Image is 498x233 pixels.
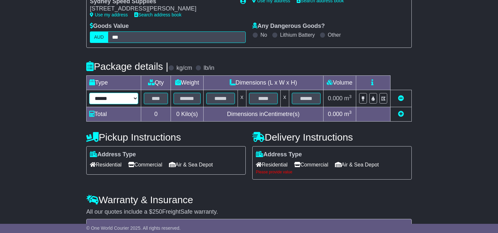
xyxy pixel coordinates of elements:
[86,61,168,72] h4: Package details |
[169,160,213,170] span: Air & Sea Depot
[86,225,181,231] span: © One World Courier 2025. All rights reserved.
[203,107,323,121] td: Dimensions in Centimetre(s)
[90,31,108,43] label: AUD
[335,160,379,170] span: Air & Sea Depot
[176,111,179,117] span: 0
[203,75,323,90] td: Dimensions (L x W x H)
[141,75,171,90] td: Qty
[86,194,412,205] h4: Warranty & Insurance
[152,208,162,215] span: 250
[328,32,341,38] label: Other
[280,32,315,38] label: Lithium Battery
[252,132,412,143] h4: Delivery Instructions
[344,95,352,102] span: m
[87,107,141,121] td: Total
[349,110,352,115] sup: 3
[260,32,267,38] label: No
[90,23,129,30] label: Goods Value
[171,75,203,90] td: Weight
[280,90,289,107] td: x
[328,111,342,117] span: 0.000
[90,5,234,12] div: [STREET_ADDRESS][PERSON_NAME]
[328,95,342,102] span: 0.000
[86,208,412,216] div: All our quotes include a $ FreightSafe warranty.
[256,151,302,158] label: Address Type
[90,12,128,17] a: Use my address
[256,160,288,170] span: Residential
[141,107,171,121] td: 0
[238,90,246,107] td: x
[256,170,408,174] div: Please provide value
[398,111,404,117] a: Add new item
[294,160,328,170] span: Commercial
[134,12,181,17] a: Search address book
[90,160,122,170] span: Residential
[176,65,192,72] label: kg/cm
[128,160,162,170] span: Commercial
[344,111,352,117] span: m
[204,65,214,72] label: lb/in
[86,132,246,143] h4: Pickup Instructions
[398,95,404,102] a: Remove this item
[323,75,356,90] td: Volume
[252,23,325,30] label: Any Dangerous Goods?
[90,151,136,158] label: Address Type
[171,107,203,121] td: Kilo(s)
[87,75,141,90] td: Type
[349,94,352,99] sup: 3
